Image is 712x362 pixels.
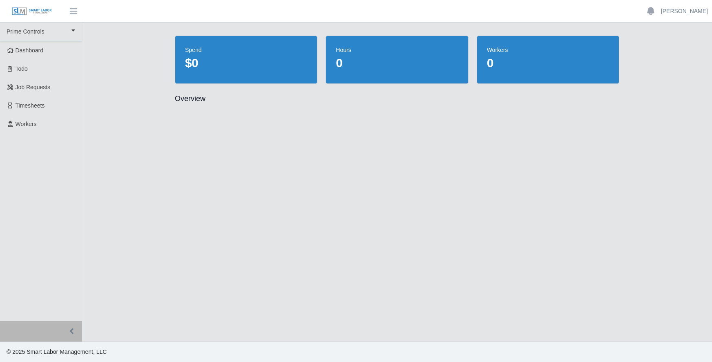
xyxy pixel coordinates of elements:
span: Workers [16,121,37,127]
dd: 0 [336,56,458,70]
dd: 0 [487,56,609,70]
dd: $0 [185,56,307,70]
dt: hours [336,46,458,54]
img: SLM Logo [11,7,52,16]
span: Job Requests [16,84,51,90]
span: © 2025 Smart Labor Management, LLC [7,349,107,355]
a: [PERSON_NAME] [661,7,708,16]
h2: Overview [175,94,619,103]
span: Todo [16,65,28,72]
dt: workers [487,46,609,54]
dt: spend [185,46,307,54]
span: Timesheets [16,102,45,109]
span: Dashboard [16,47,44,54]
